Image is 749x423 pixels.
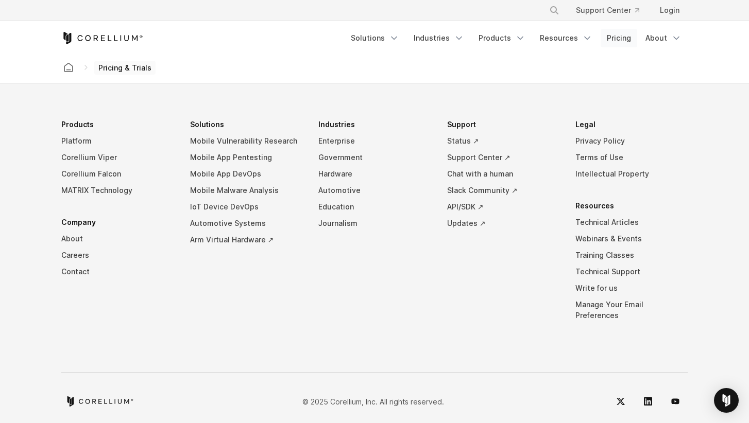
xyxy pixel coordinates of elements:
a: Write for us [575,280,688,296]
div: Navigation Menu [61,116,688,339]
a: Terms of Use [575,149,688,166]
a: Updates ↗ [447,215,559,232]
a: Automotive Systems [190,215,302,232]
button: Search [545,1,564,20]
a: Solutions [345,29,405,47]
a: Manage Your Email Preferences [575,296,688,324]
a: IoT Device DevOps [190,199,302,215]
a: Technical Support [575,263,688,280]
a: Support Center [568,1,648,20]
a: API/SDK ↗ [447,199,559,215]
a: Intellectual Property [575,166,688,182]
a: Platform [61,133,174,149]
a: Industries [407,29,470,47]
a: Hardware [318,166,431,182]
a: Contact [61,263,174,280]
a: Journalism [318,215,431,232]
a: Mobile App Pentesting [190,149,302,166]
a: Mobile App DevOps [190,166,302,182]
a: Support Center ↗ [447,149,559,166]
a: Careers [61,247,174,263]
a: Mobile Malware Analysis [190,182,302,199]
a: Status ↗ [447,133,559,149]
a: Technical Articles [575,214,688,231]
a: Corellium Home [61,32,143,44]
a: Mobile Vulnerability Research [190,133,302,149]
span: Pricing & Trials [94,61,156,75]
p: © 2025 Corellium, Inc. All rights reserved. [302,396,444,407]
a: Automotive [318,182,431,199]
a: Arm Virtual Hardware ↗ [190,232,302,248]
a: Webinars & Events [575,231,688,247]
div: Navigation Menu [537,1,688,20]
a: Education [318,199,431,215]
a: Privacy Policy [575,133,688,149]
a: YouTube [663,389,688,414]
a: Chat with a human [447,166,559,182]
a: Login [652,1,688,20]
a: Resources [534,29,599,47]
a: Corellium home [65,396,134,407]
a: Products [472,29,532,47]
a: Government [318,149,431,166]
a: Corellium Viper [61,149,174,166]
a: Enterprise [318,133,431,149]
a: Training Classes [575,247,688,263]
a: Pricing [601,29,637,47]
a: Twitter [608,389,633,414]
a: About [639,29,688,47]
a: LinkedIn [636,389,660,414]
a: Slack Community ↗ [447,182,559,199]
a: MATRIX Technology [61,182,174,199]
div: Open Intercom Messenger [714,388,739,413]
a: Corellium Falcon [61,166,174,182]
a: About [61,231,174,247]
a: Corellium home [59,60,78,75]
div: Navigation Menu [345,29,688,47]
